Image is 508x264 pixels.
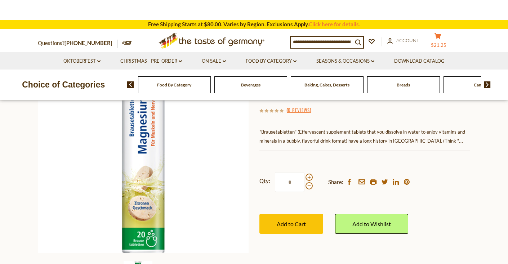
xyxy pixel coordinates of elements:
[38,42,249,253] img: Sunlife Magnesium "Brause" Effervescent Supplements, 20 ct.
[427,33,449,51] button: $21.25
[286,106,311,113] span: ( )
[202,57,226,65] a: On Sale
[259,176,270,185] strong: Qty:
[259,129,465,153] span: "Brausetabletten" (Effervescent supplement tablets that you dissolve in water to enjoy vitamins a...
[304,82,349,88] a: Baking, Cakes, Desserts
[328,178,343,187] span: Share:
[309,21,360,27] a: Click here for details.
[396,37,419,43] span: Account
[335,214,408,234] a: Add to Wishlist
[127,81,134,88] img: previous arrow
[484,81,491,88] img: next arrow
[63,57,101,65] a: Oktoberfest
[275,172,304,192] input: Qty:
[120,57,182,65] a: Christmas - PRE-ORDER
[288,106,310,114] a: 0 Reviews
[474,82,486,88] a: Candy
[387,37,419,45] a: Account
[259,214,323,234] button: Add to Cart
[394,57,445,65] a: Download Catalog
[277,220,306,227] span: Add to Cart
[64,40,112,46] a: [PHONE_NUMBER]
[316,57,374,65] a: Seasons & Occasions
[38,39,118,48] p: Questions?
[246,57,297,65] a: Food By Category
[431,42,446,48] span: $21.25
[397,82,410,88] a: Breads
[157,82,191,88] a: Food By Category
[241,82,260,88] a: Beverages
